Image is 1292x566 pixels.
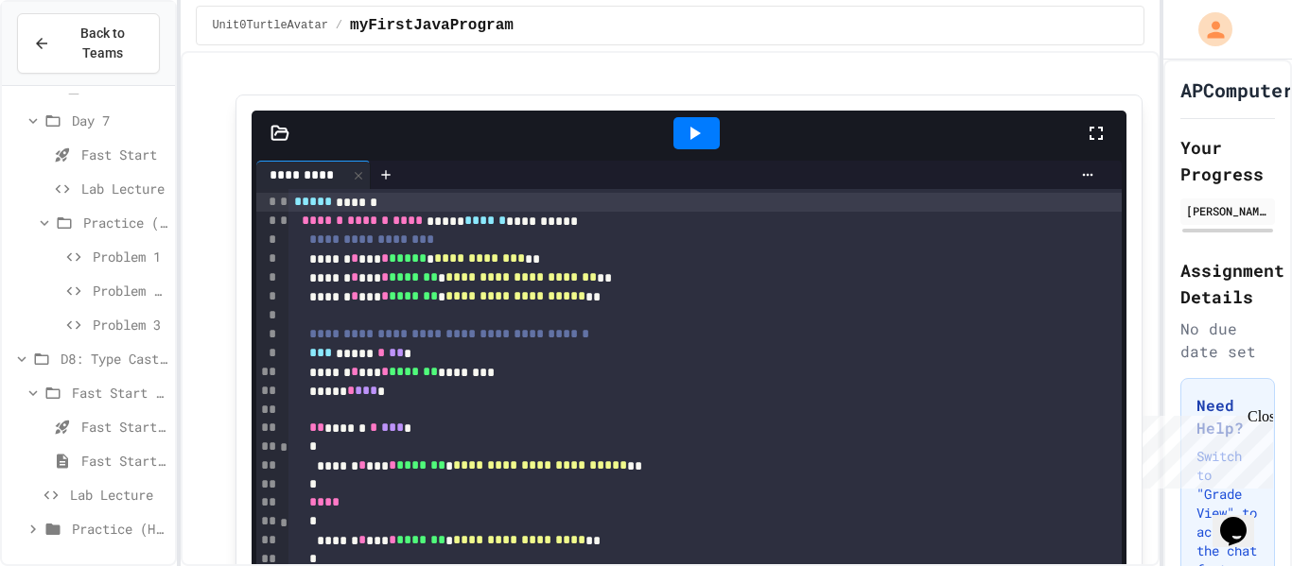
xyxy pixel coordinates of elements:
span: Problem 2: Mission Resource Calculator [93,281,167,300]
span: Problem 3 [93,315,167,334]
span: Unit0TurtleAvatar [212,18,327,33]
span: Fast Start pt.2 [81,451,167,471]
span: Fast Start (5 mins) [72,383,167,403]
h2: Your Progress [1180,134,1275,187]
iframe: chat widget [1135,408,1273,489]
span: Day 7 [72,111,167,130]
div: [PERSON_NAME] [1186,202,1269,219]
span: Lab Lecture [70,485,167,505]
span: Lab Lecture [81,179,167,198]
h2: Assignment Details [1180,257,1275,310]
span: Fast Start pt.1 [81,417,167,437]
span: myFirstJavaProgram [350,14,514,37]
span: Practice (15 mins) [83,213,167,232]
span: Problem 1 [93,247,167,266]
div: No due date set [1180,317,1275,363]
span: Practice (Homework, if needed) [72,519,167,539]
span: Fast Start [81,145,167,164]
div: Chat with us now!Close [8,8,131,120]
iframe: chat widget [1213,490,1273,547]
span: / [336,18,342,33]
span: D8: Type Casting [61,349,167,369]
span: Back to Teams [61,24,144,63]
div: My Account [1179,8,1237,51]
h3: Need Help? [1196,394,1259,439]
button: Back to Teams [17,13,160,74]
